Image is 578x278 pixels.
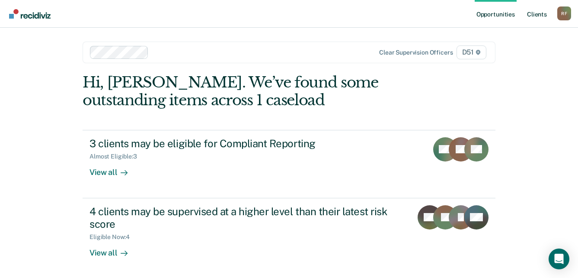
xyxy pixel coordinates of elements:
img: Recidiviz [9,9,51,19]
button: Profile dropdown button [557,6,571,20]
div: Open Intercom Messenger [549,249,569,269]
div: Loading data... [268,177,310,184]
span: D51 [457,45,486,59]
div: Clear supervision officers [379,49,453,56]
div: R F [557,6,571,20]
